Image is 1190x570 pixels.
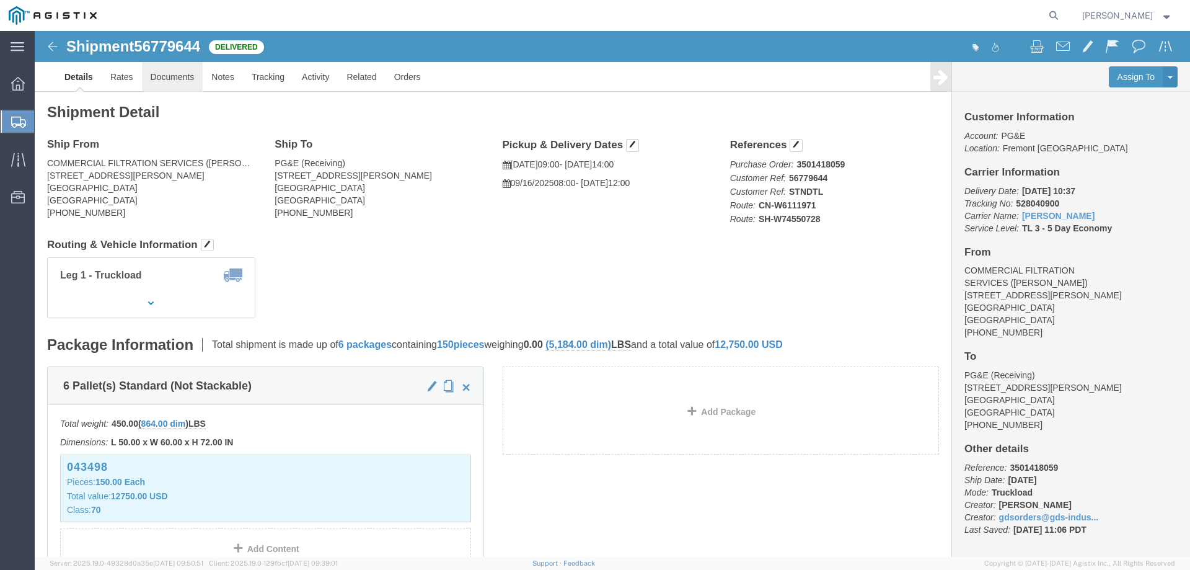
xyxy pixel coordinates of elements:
[9,6,97,25] img: logo
[563,559,595,567] a: Feedback
[50,559,203,567] span: Server: 2025.19.0-49328d0a35e
[153,559,203,567] span: [DATE] 09:50:51
[1082,8,1173,23] button: [PERSON_NAME]
[1082,9,1153,22] span: Krista Meyers
[288,559,338,567] span: [DATE] 09:39:01
[984,558,1175,569] span: Copyright © [DATE]-[DATE] Agistix Inc., All Rights Reserved
[209,559,338,567] span: Client: 2025.19.0-129fbcf
[35,31,1190,557] iframe: FS Legacy Container
[532,559,563,567] a: Support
